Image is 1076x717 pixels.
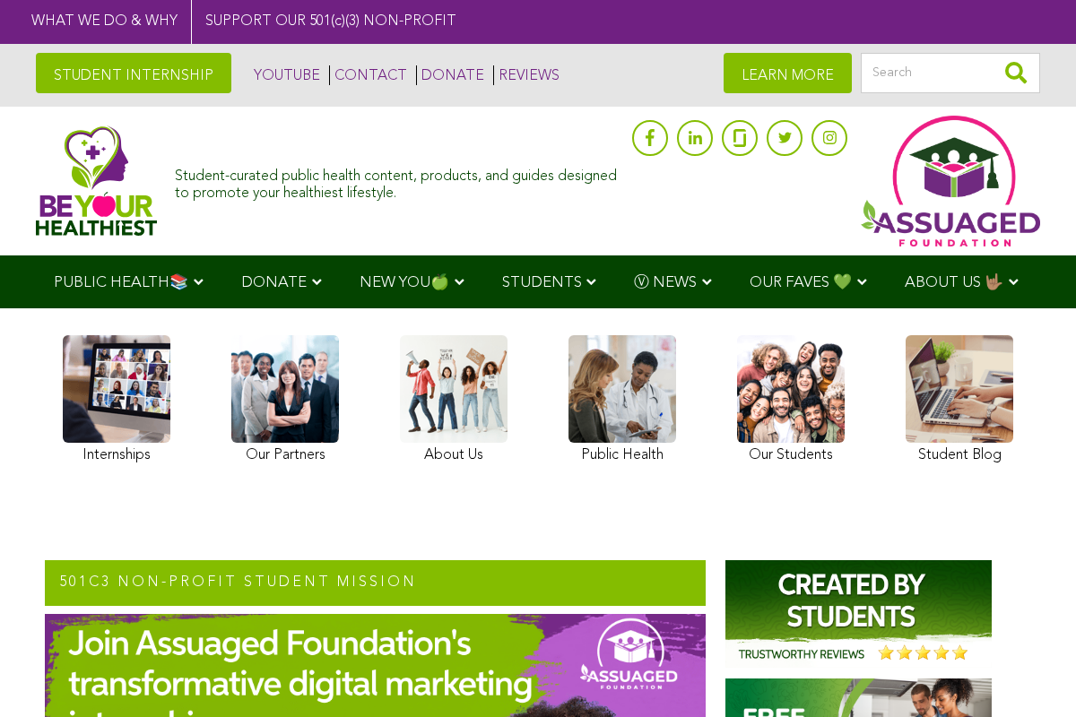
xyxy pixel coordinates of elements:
[241,275,307,290] span: DONATE
[36,125,157,236] img: Assuaged
[502,275,582,290] span: STUDENTS
[45,560,706,607] h2: 501c3 NON-PROFIT STUDENT MISSION
[175,160,623,203] div: Student-curated public health content, products, and guides designed to promote your healthiest l...
[36,53,231,93] a: STUDENT INTERNSHIP
[986,631,1076,717] iframe: Chat Widget
[733,129,746,147] img: glassdoor
[249,65,320,85] a: YOUTUBE
[634,275,697,290] span: Ⓥ NEWS
[724,53,852,93] a: LEARN MORE
[861,53,1040,93] input: Search
[416,65,484,85] a: DONATE
[905,275,1003,290] span: ABOUT US 🤟🏽
[725,560,992,668] img: Assuaged-Foundation-Student-Internship-Opportunity-Reviews-Mission-GIPHY-2
[360,275,449,290] span: NEW YOU🍏
[750,275,852,290] span: OUR FAVES 💚
[27,255,1049,308] div: Navigation Menu
[861,116,1040,246] img: Assuaged App
[329,65,407,85] a: CONTACT
[54,275,188,290] span: PUBLIC HEALTH📚
[493,65,560,85] a: REVIEWS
